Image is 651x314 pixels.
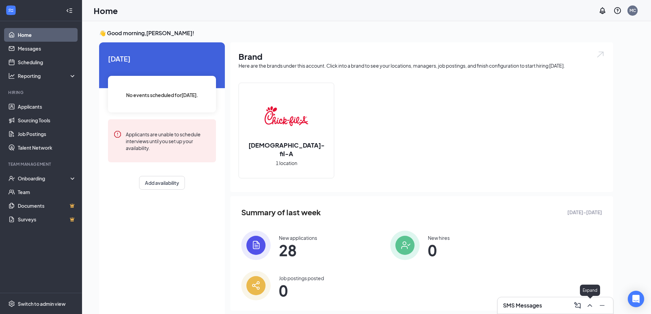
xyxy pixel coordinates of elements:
div: Onboarding [18,175,70,182]
div: Here are the brands under this account. Click into a brand to see your locations, managers, job p... [239,62,605,69]
a: Applicants [18,100,76,113]
div: New applications [279,234,317,241]
h2: [DEMOGRAPHIC_DATA]-fil-A [239,141,334,158]
h1: Home [94,5,118,16]
img: icon [241,231,271,260]
div: Team Management [8,161,75,167]
span: Summary of last week [241,206,321,218]
div: Open Intercom Messenger [628,291,644,307]
a: Job Postings [18,127,76,141]
svg: ComposeMessage [573,301,582,310]
div: Switch to admin view [18,300,66,307]
div: MC [629,8,636,13]
div: Job postings posted [279,275,324,282]
a: Scheduling [18,55,76,69]
div: Reporting [18,72,77,79]
div: New hires [428,234,450,241]
a: SurveysCrown [18,213,76,226]
span: [DATE] [108,53,216,64]
a: DocumentsCrown [18,199,76,213]
img: open.6027fd2a22e1237b5b06.svg [596,51,605,58]
svg: ChevronUp [586,301,594,310]
button: ComposeMessage [572,300,583,311]
span: 1 location [276,159,297,167]
svg: Minimize [598,301,606,310]
img: Chick-fil-A [265,94,308,138]
div: Hiring [8,90,75,95]
h3: SMS Messages [503,302,542,309]
button: Add availability [139,176,185,190]
svg: UserCheck [8,175,15,182]
h3: 👋 Good morning, [PERSON_NAME] ! [99,29,613,37]
svg: Error [113,130,122,138]
a: Sourcing Tools [18,113,76,127]
div: Applicants are unable to schedule interviews until you set up your availability. [126,130,211,151]
button: Minimize [597,300,608,311]
svg: Notifications [598,6,607,15]
a: Messages [18,42,76,55]
svg: Settings [8,300,15,307]
img: icon [390,231,420,260]
h1: Brand [239,51,605,62]
span: [DATE] - [DATE] [567,208,602,216]
span: 0 [428,244,450,256]
button: ChevronUp [584,300,595,311]
img: icon [241,271,271,300]
svg: Collapse [66,7,73,14]
span: 28 [279,244,317,256]
a: Home [18,28,76,42]
div: Expand [580,285,600,296]
svg: WorkstreamLogo [8,7,14,14]
svg: Analysis [8,72,15,79]
svg: QuestionInfo [613,6,622,15]
span: No events scheduled for [DATE] . [126,91,198,99]
a: Talent Network [18,141,76,154]
a: Team [18,185,76,199]
span: 0 [279,284,324,297]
